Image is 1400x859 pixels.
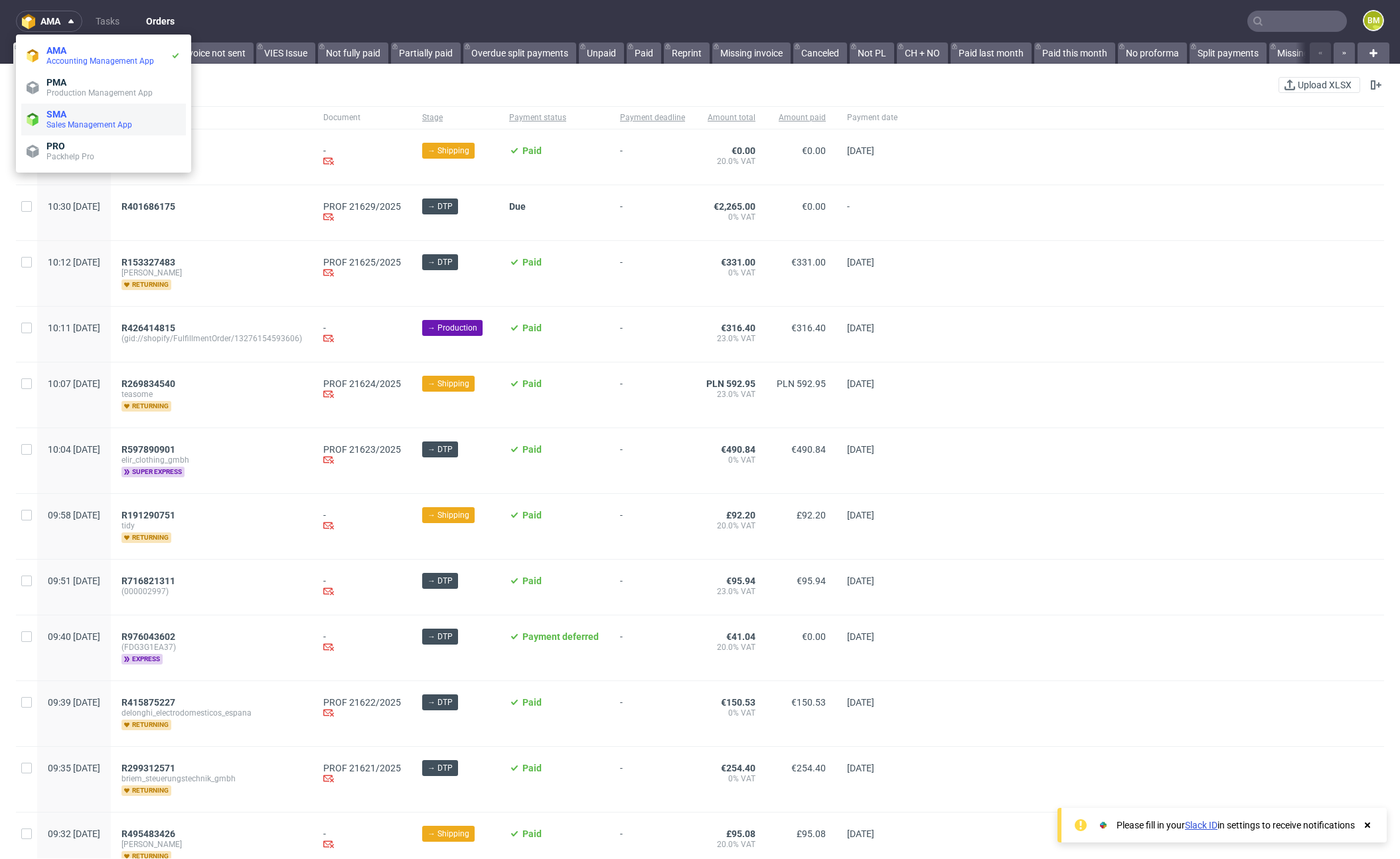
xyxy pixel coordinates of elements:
[797,510,826,520] span: £92.20
[121,576,178,586] a: R716821311
[121,257,175,268] span: R153327483
[121,201,175,212] span: R401686175
[121,323,175,333] span: R426414815
[121,510,175,520] span: R191290751
[428,322,477,334] span: → Production
[121,785,171,796] span: returning
[121,257,178,268] a: R153327483
[620,763,685,796] span: -
[726,828,755,839] span: £95.08
[121,467,185,477] span: super express
[791,697,826,708] span: €150.53
[847,257,874,268] span: [DATE]
[121,763,178,773] a: R299312571
[706,586,755,597] span: 23.0% VAT
[121,828,175,839] span: R495483426
[121,333,302,344] span: (gid://shopify/FulfillmentOrder/13276154593606)
[323,697,401,708] a: PROF 21622/2025
[138,11,183,32] a: Orders
[847,145,874,156] span: [DATE]
[48,631,100,642] span: 09:40 [DATE]
[323,576,401,599] div: -
[121,697,175,708] span: R415875227
[620,323,685,346] span: -
[847,378,874,389] span: [DATE]
[706,268,755,278] span: 0% VAT
[318,42,388,64] a: Not fully paid
[706,642,755,653] span: 20.0% VAT
[121,586,302,597] span: (000002997)
[48,444,100,455] span: 10:04 [DATE]
[391,42,461,64] a: Partially paid
[428,145,469,157] span: → Shipping
[627,42,661,64] a: Paid
[121,455,302,465] span: elir_clothing_gmbh
[1097,819,1110,832] img: Slack
[791,444,826,455] span: €490.84
[323,444,401,455] a: PROF 21623/2025
[777,378,826,389] span: PLN 592.95
[428,378,469,390] span: → Shipping
[428,696,453,708] span: → DTP
[509,201,526,212] span: Due
[428,200,453,212] span: → DTP
[847,828,874,839] span: [DATE]
[847,112,897,123] span: Payment date
[664,42,710,64] a: Reprint
[802,201,826,212] span: €0.00
[121,520,302,531] span: tidy
[620,378,685,412] span: -
[88,11,127,32] a: Tasks
[463,42,576,64] a: Overdue split payments
[121,828,178,839] a: R495483426
[121,642,302,653] span: (FDG3G1EA37)
[579,42,624,64] a: Unpaid
[522,257,542,268] span: Paid
[721,323,755,333] span: €316.40
[323,378,401,389] a: PROF 21624/2025
[522,631,599,642] span: Payment deferred
[797,576,826,586] span: €95.94
[323,257,401,268] a: PROF 21625/2025
[706,156,755,167] span: 20.0% VAT
[714,201,755,212] span: €2,265.00
[48,323,100,333] span: 10:11 [DATE]
[522,145,542,156] span: Paid
[721,763,755,773] span: €254.40
[522,378,542,389] span: Paid
[121,401,171,412] span: returning
[847,510,874,520] span: [DATE]
[620,697,685,730] span: -
[46,77,66,88] span: PMA
[121,378,178,389] a: R269834540
[802,145,826,156] span: €0.00
[121,654,163,664] span: express
[847,201,897,224] span: -
[712,42,791,64] a: Missing invoice
[48,576,100,586] span: 09:51 [DATE]
[847,323,874,333] span: [DATE]
[428,762,453,774] span: → DTP
[620,112,685,123] span: Payment deadline
[847,631,874,642] span: [DATE]
[121,720,171,730] span: returning
[777,112,826,123] span: Amount paid
[850,42,894,64] a: Not PL
[121,631,175,642] span: R976043602
[847,763,874,773] span: [DATE]
[428,509,469,521] span: → Shipping
[706,389,755,400] span: 23.0% VAT
[791,763,826,773] span: €254.40
[323,201,401,212] a: PROF 21629/2025
[522,828,542,839] span: Paid
[620,201,685,224] span: -
[323,145,401,169] div: -
[522,576,542,586] span: Paid
[121,763,175,773] span: R299312571
[323,763,401,773] a: PROF 21621/2025
[522,444,542,455] span: Paid
[522,323,542,333] span: Paid
[793,42,847,64] a: Canceled
[323,510,401,533] div: -
[173,42,254,64] a: Invoice not sent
